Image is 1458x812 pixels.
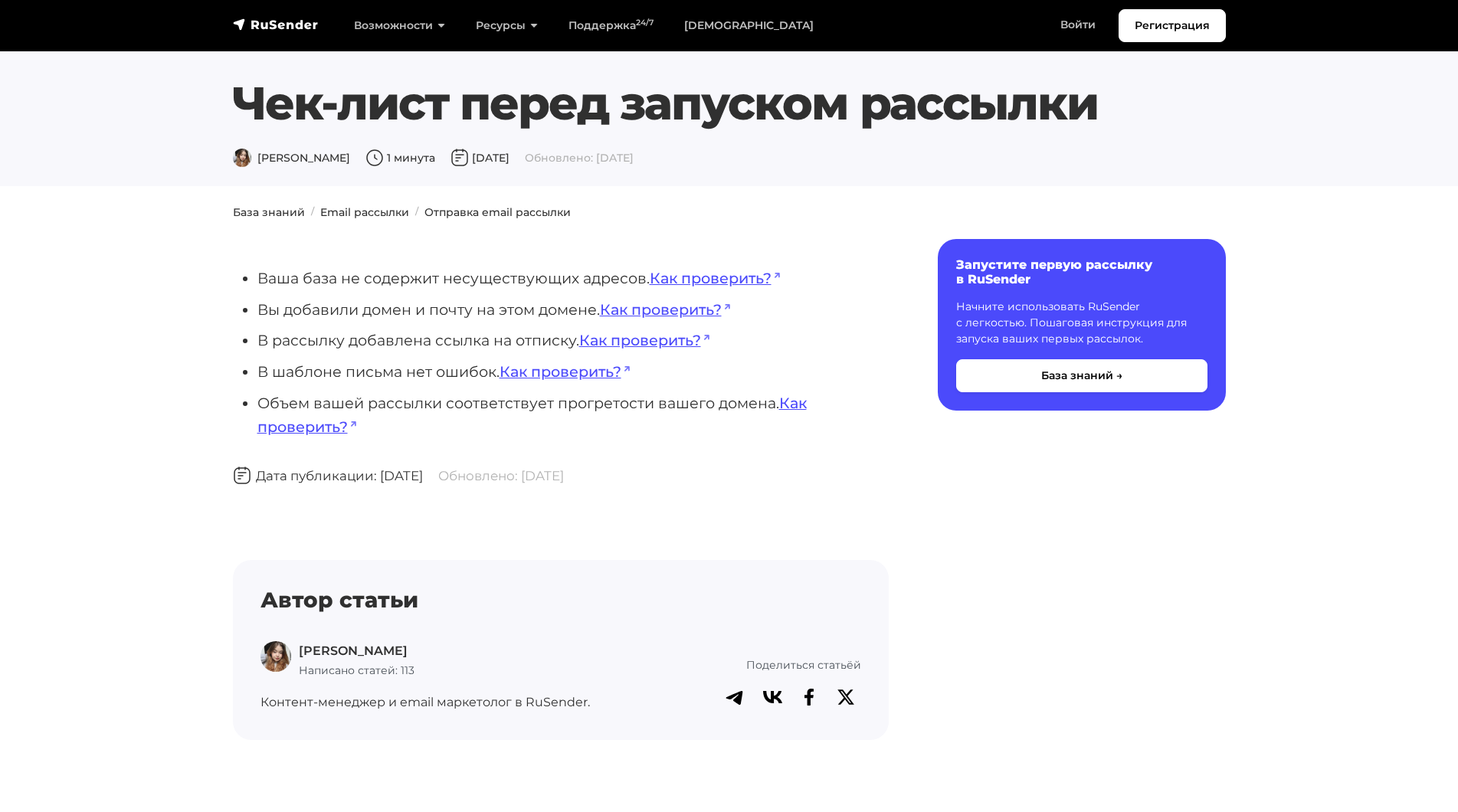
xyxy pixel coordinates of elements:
a: Поддержка24/7 [553,10,669,41]
a: Регистрация [1119,9,1226,42]
span: Дата публикации: [DATE] [233,468,423,483]
img: Дата публикации [233,467,251,485]
img: Дата публикации [451,149,469,167]
a: Как проверить? [500,362,631,381]
span: Написано статей: 113 [299,663,414,677]
button: База знаний → [956,359,1207,392]
a: Войти [1045,9,1111,41]
li: В шаблоне письма нет ошибок. [257,360,889,384]
p: Контент-менеджер и email маркетолог в RuSender. [260,692,603,712]
nav: breadcrumb [224,205,1235,221]
li: Вы добавили домен и почту на этом домене. [257,298,889,322]
li: Объем вашей рассылки соответствует прогретости вашего домена. [257,391,889,438]
li: В рассылку добавлена ссылка на отписку. [257,329,889,352]
sup: 24/7 [636,18,654,28]
span: [PERSON_NAME] [233,151,350,165]
span: Обновлено: [DATE] [438,468,564,483]
a: Отправка email рассылки [424,205,571,219]
a: Ресурсы [460,10,553,41]
span: 1 минута [365,151,435,165]
p: Начните использовать RuSender с легкостью. Пошаговая инструкция для запуска ваших первых рассылок. [956,299,1207,347]
a: Как проверить? [650,269,781,287]
a: Возможности [339,10,460,41]
p: Поделиться статьёй [621,656,861,673]
a: База знаний [233,205,305,219]
li: Ваша база не содержит несуществующих адресов. [257,267,889,290]
p: [PERSON_NAME] [299,641,414,661]
a: [DEMOGRAPHIC_DATA] [669,10,829,41]
h1: Чек-лист перед запуском рассылки [233,76,1226,131]
img: RuSender [233,17,319,32]
h4: Автор статьи [260,588,861,614]
a: Запустите первую рассылку в RuSender Начните использовать RuSender с легкостью. Пошаговая инструк... [938,239,1226,411]
h6: Запустите первую рассылку в RuSender [956,257,1207,286]
a: Email рассылки [320,205,409,219]
a: Как проверить? [600,300,732,319]
a: Как проверить? [579,331,711,349]
span: Обновлено: [DATE] [525,151,634,165]
a: Как проверить? [257,394,807,436]
img: Время чтения [365,149,384,167]
span: [DATE] [451,151,509,165]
